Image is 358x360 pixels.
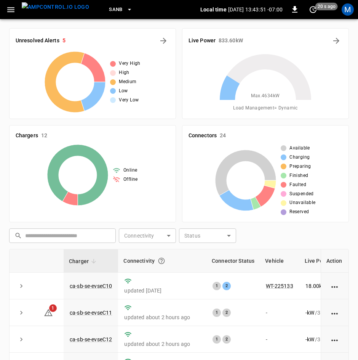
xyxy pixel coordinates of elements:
[289,181,306,189] span: Faulted
[16,37,59,45] h6: Unresolved Alerts
[119,87,128,95] span: Low
[222,282,231,290] div: 2
[124,287,200,294] p: updated [DATE]
[123,254,201,268] div: Connectivity
[260,249,299,273] th: Vehicle
[41,132,47,140] h6: 12
[206,249,260,273] th: Connector Status
[251,92,280,100] span: Max. 4634 kW
[109,5,123,14] span: SanB
[321,249,348,273] th: Action
[124,340,200,348] p: updated about 2 hours ago
[330,309,340,317] div: action cell options
[222,309,231,317] div: 2
[16,334,27,345] button: expand row
[289,199,315,207] span: Unavailable
[44,309,53,315] a: 1
[22,2,89,12] img: ampcontrol.io logo
[330,282,340,290] div: action cell options
[106,2,136,17] button: SanB
[330,35,342,47] button: Energy Overview
[157,35,169,47] button: All Alerts
[62,37,66,45] h6: 5
[305,336,314,343] p: - kW
[213,282,221,290] div: 1
[189,37,216,45] h6: Live Power
[305,309,350,317] div: / 360 kW
[222,335,231,344] div: 2
[305,282,350,290] div: / 360 kW
[119,96,139,104] span: Very Low
[200,6,227,13] p: Local time
[70,283,112,289] a: ca-sb-se-evseC10
[305,336,350,343] div: / 360 kW
[155,254,168,268] button: Connection between the charger and our software.
[228,6,283,13] p: [DATE] 13:43:51 -07:00
[315,3,338,10] span: 20 s ago
[305,282,327,290] p: 18.00 kW
[49,304,57,312] span: 1
[299,249,356,273] th: Live Power
[260,326,299,353] td: -
[189,132,217,140] h6: Connectors
[289,154,310,161] span: Charging
[16,307,27,318] button: expand row
[330,336,340,343] div: action cell options
[260,299,299,326] td: -
[213,309,221,317] div: 1
[119,69,129,77] span: High
[289,190,314,198] span: Suspended
[119,60,141,67] span: Very High
[69,257,99,266] span: Charger
[289,145,310,152] span: Available
[213,335,221,344] div: 1
[16,132,38,140] h6: Chargers
[70,336,112,342] a: ca-sb-se-evseC12
[289,208,309,216] span: Reserved
[123,167,137,174] span: Online
[119,78,136,86] span: Medium
[266,283,293,289] a: WT-225133
[124,313,200,321] p: updated about 2 hours ago
[219,37,243,45] h6: 833.60 kW
[70,310,112,316] a: ca-sb-se-evseC11
[289,172,308,180] span: Finished
[289,163,311,170] span: Preparing
[123,176,138,183] span: Offline
[342,3,354,16] div: profile-icon
[307,3,319,16] button: set refresh interval
[16,280,27,292] button: expand row
[305,309,314,317] p: - kW
[233,104,298,112] span: Load Management = Dynamic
